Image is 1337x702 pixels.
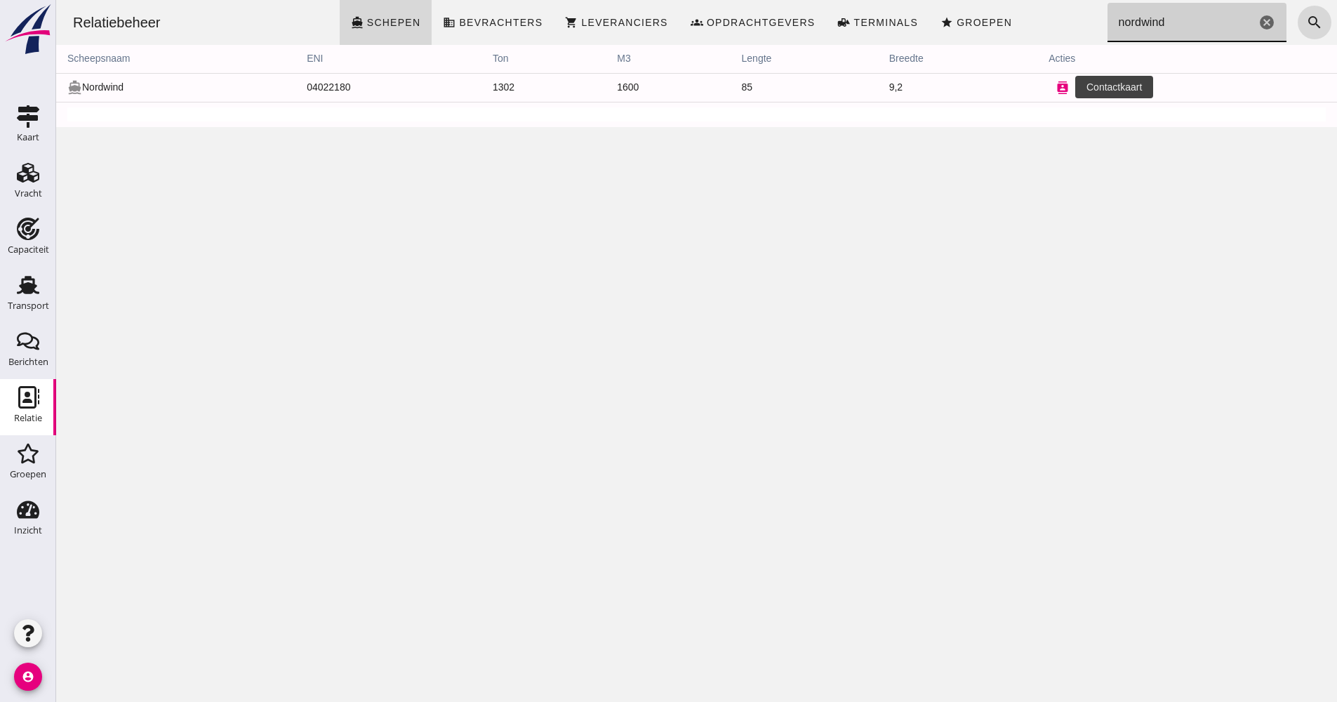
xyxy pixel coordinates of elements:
div: Kaart [17,133,39,142]
span: Terminals [797,17,862,28]
i: business [387,16,399,29]
td: 9,2 [822,73,982,102]
th: ENI [239,45,425,73]
span: Groepen [900,17,956,28]
td: 1302 [425,73,550,102]
div: Berichten [8,357,48,366]
span: Leveranciers [524,17,611,28]
div: Groepen [10,470,46,479]
i: account_circle [14,663,42,691]
th: lengte [674,45,822,73]
div: Capaciteit [8,245,49,254]
i: directions_boat [11,80,26,95]
i: Wis Zoeken... [1202,14,1219,31]
i: contacts [1000,81,1013,94]
i: attach_file [1056,81,1069,94]
i: groups [634,16,647,29]
div: Transport [8,301,49,310]
td: 04022180 [239,73,425,102]
span: Bevrachters [402,17,486,28]
td: 1600 [550,73,674,102]
td: 85 [674,73,822,102]
th: ton [425,45,550,73]
i: search [1250,14,1267,31]
th: m3 [550,45,674,73]
i: directions_boat [295,16,307,29]
th: acties [981,45,1281,73]
span: Opdrachtgevers [650,17,759,28]
div: Relatie [14,413,42,423]
th: breedte [822,45,982,73]
i: star [884,16,897,29]
i: edit [1028,81,1041,94]
div: Inzicht [14,526,42,535]
img: logo-small.a267ee39.svg [3,4,53,55]
div: Vracht [15,189,42,198]
i: front_loader [781,16,794,29]
i: shopping_cart [509,16,521,29]
div: Relatiebeheer [6,13,116,32]
span: Schepen [310,17,365,28]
